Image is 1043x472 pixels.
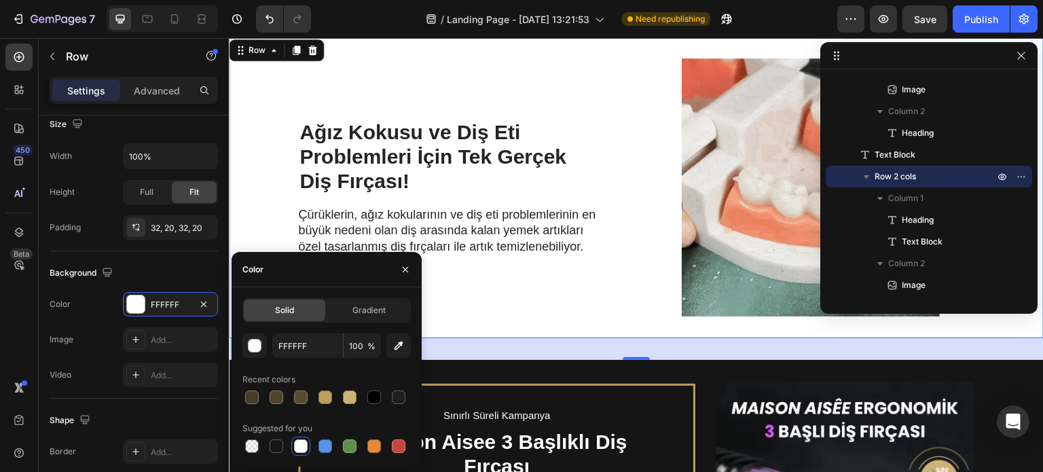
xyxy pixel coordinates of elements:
p: 7 [89,11,95,27]
input: Auto [124,144,217,168]
div: Color [50,298,71,310]
span: Fit [189,186,199,198]
h2: Maison Aisee 3 Başlıklı Diş Fırçası [104,391,432,442]
span: Text Block [902,235,943,249]
span: Full [140,186,153,198]
span: Heading [902,213,934,227]
div: Image [50,333,73,346]
div: Shape [50,412,93,430]
p: Advanced [134,84,180,98]
div: Beta [10,249,33,259]
div: Add... [151,369,215,382]
span: Save [914,14,936,25]
div: Height [50,186,75,198]
div: FFFFFF [151,299,190,311]
span: Image [902,278,926,292]
div: Size [50,115,86,134]
div: Width [50,150,72,162]
iframe: To enrich screen reader interactions, please activate Accessibility in Grammarly extension settings [229,38,1043,472]
span: % [367,340,376,352]
span: Column 2 [888,257,925,270]
div: Open Intercom Messenger [997,405,1029,438]
span: Heading [902,126,934,140]
span: / [441,12,444,26]
div: Suggested for you [242,422,312,435]
div: Border [50,446,76,458]
div: Padding [50,221,81,234]
div: 450 [13,145,33,156]
span: Solid [275,304,294,316]
div: Video [50,369,71,381]
div: Color [242,264,263,276]
div: Background [50,264,115,283]
div: Add... [151,334,215,346]
p: Row [66,48,181,65]
input: Eg: FFFFFF [272,333,343,358]
div: Add... [151,446,215,458]
div: Publish [964,12,998,26]
span: Need republishing [636,13,705,25]
button: 7 [5,5,101,33]
div: Undo/Redo [256,5,311,33]
span: Landing Page - [DATE] 13:21:53 [447,12,589,26]
div: Recent colors [242,374,295,386]
div: 32, 20, 32, 20 [151,222,215,234]
span: Gradient [352,304,386,316]
p: Settings [67,84,105,98]
span: Column 2 [888,105,925,118]
button: Save [902,5,947,33]
span: Image [902,83,926,96]
span: Row 2 cols [875,170,916,183]
button: Publish [953,5,1010,33]
span: Column 1 [888,192,923,205]
span: Text Block [875,148,915,162]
